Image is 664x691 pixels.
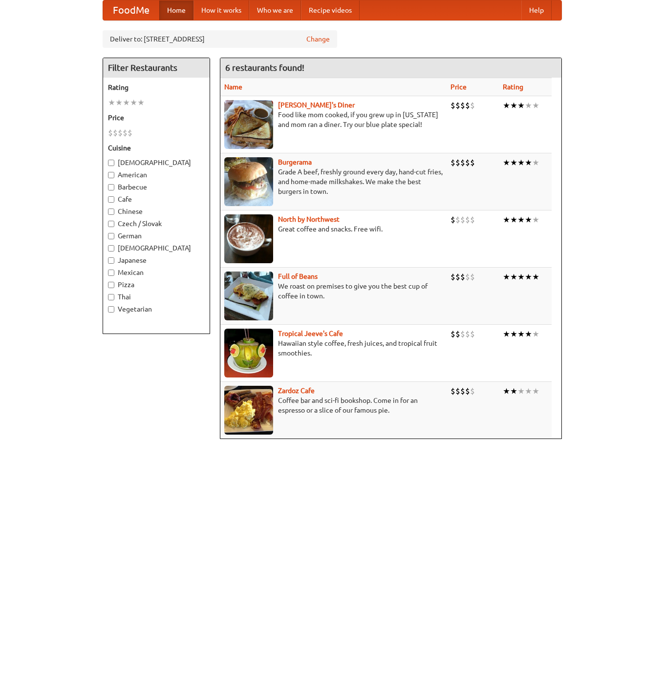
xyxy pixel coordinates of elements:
[108,172,114,178] input: American
[108,182,205,192] label: Barbecue
[460,329,465,339] li: $
[103,58,210,78] h4: Filter Restaurants
[278,387,315,395] a: Zardoz Cafe
[108,306,114,313] input: Vegetarian
[517,329,525,339] li: ★
[137,97,145,108] li: ★
[224,83,242,91] a: Name
[465,100,470,111] li: $
[455,329,460,339] li: $
[108,194,205,204] label: Cafe
[521,0,552,20] a: Help
[517,272,525,282] li: ★
[224,224,443,234] p: Great coffee and snacks. Free wifi.
[503,100,510,111] li: ★
[470,157,475,168] li: $
[278,101,355,109] a: [PERSON_NAME]'s Diner
[249,0,301,20] a: Who we are
[108,257,114,264] input: Japanese
[510,157,517,168] li: ★
[123,127,128,138] li: $
[118,127,123,138] li: $
[455,386,460,397] li: $
[103,30,337,48] div: Deliver to: [STREET_ADDRESS]
[450,100,455,111] li: $
[108,304,205,314] label: Vegetarian
[108,83,205,92] h5: Rating
[108,207,205,216] label: Chinese
[455,214,460,225] li: $
[278,158,312,166] a: Burgerama
[108,243,205,253] label: [DEMOGRAPHIC_DATA]
[532,329,539,339] li: ★
[460,157,465,168] li: $
[108,231,205,241] label: German
[470,386,475,397] li: $
[301,0,360,20] a: Recipe videos
[465,214,470,225] li: $
[108,280,205,290] label: Pizza
[113,127,118,138] li: $
[108,160,114,166] input: [DEMOGRAPHIC_DATA]
[306,34,330,44] a: Change
[465,329,470,339] li: $
[108,158,205,168] label: [DEMOGRAPHIC_DATA]
[108,294,114,300] input: Thai
[224,396,443,415] p: Coffee bar and sci-fi bookshop. Come in for an espresso or a slice of our famous pie.
[460,386,465,397] li: $
[108,245,114,251] input: [DEMOGRAPHIC_DATA]
[517,157,525,168] li: ★
[128,127,132,138] li: $
[465,386,470,397] li: $
[108,127,113,138] li: $
[517,100,525,111] li: ★
[525,386,532,397] li: ★
[108,97,115,108] li: ★
[465,272,470,282] li: $
[278,215,340,223] a: North by Northwest
[503,214,510,225] li: ★
[510,100,517,111] li: ★
[278,330,343,337] a: Tropical Jeeve's Cafe
[470,100,475,111] li: $
[450,157,455,168] li: $
[224,338,443,358] p: Hawaiian style coffee, fresh juices, and tropical fruit smoothies.
[278,272,318,280] b: Full of Beans
[532,157,539,168] li: ★
[517,386,525,397] li: ★
[503,157,510,168] li: ★
[130,97,137,108] li: ★
[108,184,114,190] input: Barbecue
[455,272,460,282] li: $
[224,167,443,196] p: Grade A beef, freshly ground every day, hand-cut fries, and home-made milkshakes. We make the bes...
[503,329,510,339] li: ★
[108,282,114,288] input: Pizza
[532,214,539,225] li: ★
[470,329,475,339] li: $
[465,157,470,168] li: $
[532,272,539,282] li: ★
[455,157,460,168] li: $
[108,268,205,277] label: Mexican
[460,100,465,111] li: $
[224,157,273,206] img: burgerama.jpg
[224,329,273,377] img: jeeves.jpg
[470,214,475,225] li: $
[450,272,455,282] li: $
[450,329,455,339] li: $
[225,63,304,72] ng-pluralize: 6 restaurants found!
[108,270,114,276] input: Mexican
[525,214,532,225] li: ★
[517,214,525,225] li: ★
[115,97,123,108] li: ★
[460,272,465,282] li: $
[503,386,510,397] li: ★
[450,83,467,91] a: Price
[224,110,443,129] p: Food like mom cooked, if you grew up in [US_STATE] and mom ran a diner. Try our blue plate special!
[108,113,205,123] h5: Price
[224,272,273,320] img: beans.jpg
